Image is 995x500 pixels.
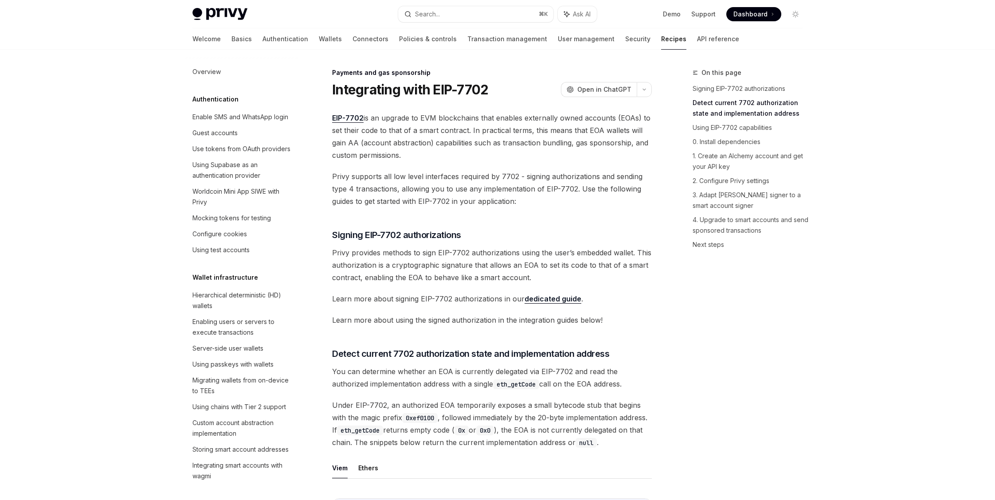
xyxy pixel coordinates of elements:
span: Dashboard [733,10,768,19]
span: Under EIP-7702, an authorized EOA temporarily exposes a small bytecode stub that begins with the ... [332,399,652,449]
a: Using test accounts [185,242,299,258]
span: On this page [701,67,741,78]
a: 2. Configure Privy settings [693,174,810,188]
a: Enable SMS and WhatsApp login [185,109,299,125]
a: Enabling users or servers to execute transactions [185,314,299,340]
span: ⌘ K [539,11,548,18]
a: 4. Upgrade to smart accounts and send sponsored transactions [693,213,810,238]
h1: Integrating with EIP-7702 [332,82,488,98]
a: Signing EIP-7702 authorizations [693,82,810,96]
a: Custom account abstraction implementation [185,415,299,441]
a: Storing smart account addresses [185,441,299,457]
img: light logo [192,8,247,20]
h5: Authentication [192,94,239,105]
span: Learn more about using the signed authorization in the integration guides below! [332,314,652,326]
a: Hierarchical deterministic (HD) wallets [185,287,299,314]
div: Guest accounts [192,128,238,138]
span: Privy supports all low level interfaces required by 7702 - signing authorizations and sending typ... [332,170,652,207]
span: Signing EIP-7702 authorizations [332,229,461,241]
a: Next steps [693,238,810,252]
a: Configure cookies [185,226,299,242]
div: Using Supabase as an authentication provider [192,160,294,181]
button: Viem [332,457,348,478]
a: Connectors [353,28,388,50]
a: Using EIP-7702 capabilities [693,121,810,135]
a: Using chains with Tier 2 support [185,399,299,415]
button: Ethers [358,457,378,478]
a: API reference [697,28,739,50]
a: Support [691,10,716,19]
a: Transaction management [467,28,547,50]
span: Detect current 7702 authorization state and implementation address [332,348,609,360]
div: Use tokens from OAuth providers [192,144,290,154]
span: You can determine whether an EOA is currently delegated via EIP-7702 and read the authorized impl... [332,365,652,390]
code: null [576,438,597,448]
span: Learn more about signing EIP-7702 authorizations in our . [332,293,652,305]
a: EIP-7702 [332,113,364,123]
a: Dashboard [726,7,781,21]
a: Using Supabase as an authentication provider [185,157,299,184]
a: Welcome [192,28,221,50]
a: Wallets [319,28,342,50]
div: Server-side user wallets [192,343,263,354]
code: 0xef0100 [402,413,438,423]
a: Using passkeys with wallets [185,356,299,372]
a: Authentication [262,28,308,50]
button: Open in ChatGPT [561,82,637,97]
button: Ask AI [558,6,597,22]
div: Using passkeys with wallets [192,359,274,370]
code: eth_getCode [493,379,539,389]
div: Configure cookies [192,229,247,239]
code: eth_getCode [337,426,383,435]
a: Demo [663,10,681,19]
a: Use tokens from OAuth providers [185,141,299,157]
a: Integrating smart accounts with wagmi [185,457,299,484]
div: Enabling users or servers to execute transactions [192,316,294,338]
div: Migrating wallets from on-device to TEEs [192,375,294,396]
div: Search... [415,9,440,20]
span: Ask AI [573,10,591,19]
div: Using test accounts [192,245,250,255]
span: Open in ChatGPT [577,85,631,94]
span: Privy provides methods to sign EIP-7702 authorizations using the user’s embedded wallet. This aut... [332,246,652,284]
a: 0. Install dependencies [693,135,810,149]
a: Worldcoin Mini App SIWE with Privy [185,184,299,210]
button: Toggle dark mode [788,7,803,21]
a: Policies & controls [399,28,457,50]
div: Hierarchical deterministic (HD) wallets [192,290,294,311]
a: Server-side user wallets [185,340,299,356]
div: Custom account abstraction implementation [192,418,294,439]
a: 1. Create an Alchemy account and get your API key [693,149,810,174]
div: Mocking tokens for testing [192,213,271,223]
a: User management [558,28,615,50]
h5: Wallet infrastructure [192,272,258,283]
span: is an upgrade to EVM blockchains that enables externally owned accounts (EOAs) to set their code ... [332,112,652,161]
div: Integrating smart accounts with wagmi [192,460,294,481]
a: Detect current 7702 authorization state and implementation address [693,96,810,121]
a: Overview [185,64,299,80]
a: Recipes [661,28,686,50]
a: dedicated guide [525,294,581,304]
div: Overview [192,66,221,77]
a: Mocking tokens for testing [185,210,299,226]
div: Using chains with Tier 2 support [192,402,286,412]
a: 3. Adapt [PERSON_NAME] signer to a smart account signer [693,188,810,213]
div: Payments and gas sponsorship [332,68,652,77]
a: Basics [231,28,252,50]
code: 0x0 [476,426,494,435]
a: Security [625,28,650,50]
div: Storing smart account addresses [192,444,289,455]
a: Migrating wallets from on-device to TEEs [185,372,299,399]
a: Guest accounts [185,125,299,141]
div: Enable SMS and WhatsApp login [192,112,288,122]
code: 0x [454,426,469,435]
button: Search...⌘K [398,6,553,22]
div: Worldcoin Mini App SIWE with Privy [192,186,294,207]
